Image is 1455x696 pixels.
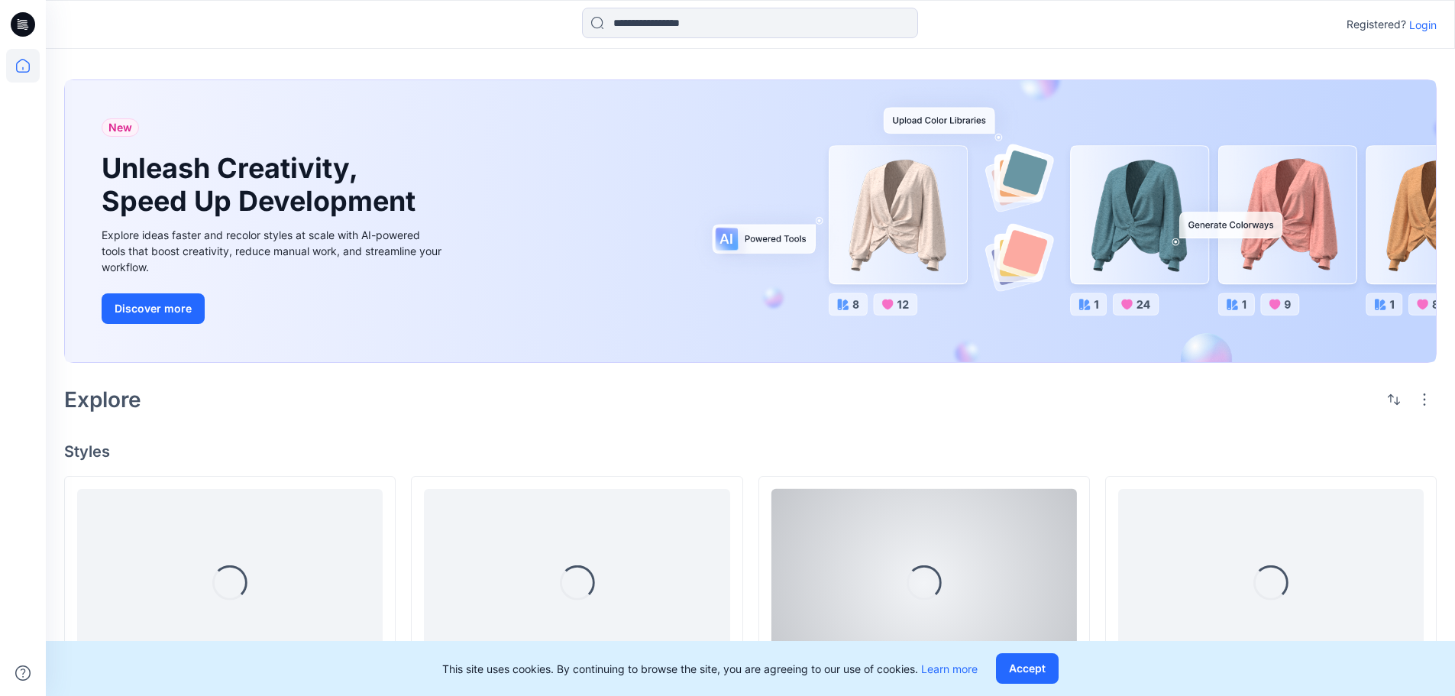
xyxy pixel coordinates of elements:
p: This site uses cookies. By continuing to browse the site, you are agreeing to our use of cookies. [442,661,978,677]
h1: Unleash Creativity, Speed Up Development [102,152,422,218]
button: Discover more [102,293,205,324]
h4: Styles [64,442,1437,461]
a: Discover more [102,293,445,324]
div: Explore ideas faster and recolor styles at scale with AI-powered tools that boost creativity, red... [102,227,445,275]
span: New [108,118,132,137]
p: Login [1409,17,1437,33]
button: Accept [996,653,1059,684]
p: Registered? [1347,15,1406,34]
h2: Explore [64,387,141,412]
a: Learn more [921,662,978,675]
